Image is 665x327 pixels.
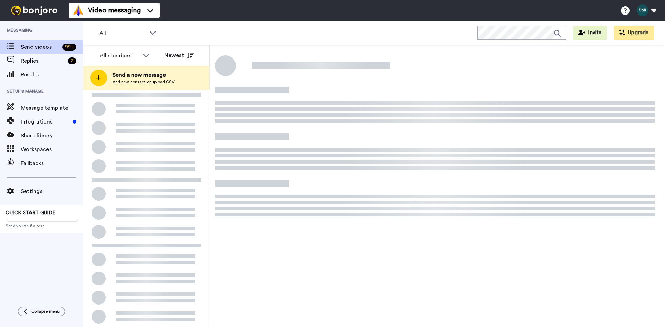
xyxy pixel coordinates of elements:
span: Workspaces [21,145,83,154]
span: Video messaging [88,6,141,15]
img: bj-logo-header-white.svg [8,6,60,15]
div: 99 + [62,44,76,51]
span: Send videos [21,43,60,51]
span: Replies [21,57,65,65]
button: Newest [159,48,199,62]
span: Send yourself a test [6,223,78,229]
span: Settings [21,187,83,196]
span: Fallbacks [21,159,83,167]
img: vm-color.svg [73,5,84,16]
div: All members [100,52,139,60]
button: Upgrade [614,26,654,40]
button: Invite [573,26,607,40]
span: Share library [21,131,83,140]
span: Add new contact or upload CSV [113,79,175,85]
span: Send a new message [113,71,175,79]
span: Integrations [21,118,70,126]
span: QUICK START GUIDE [6,210,55,215]
span: Message template [21,104,83,112]
div: 2 [68,57,76,64]
button: Collapse menu [18,307,65,316]
span: Collapse menu [31,309,60,314]
span: All [99,29,146,37]
span: Results [21,71,83,79]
